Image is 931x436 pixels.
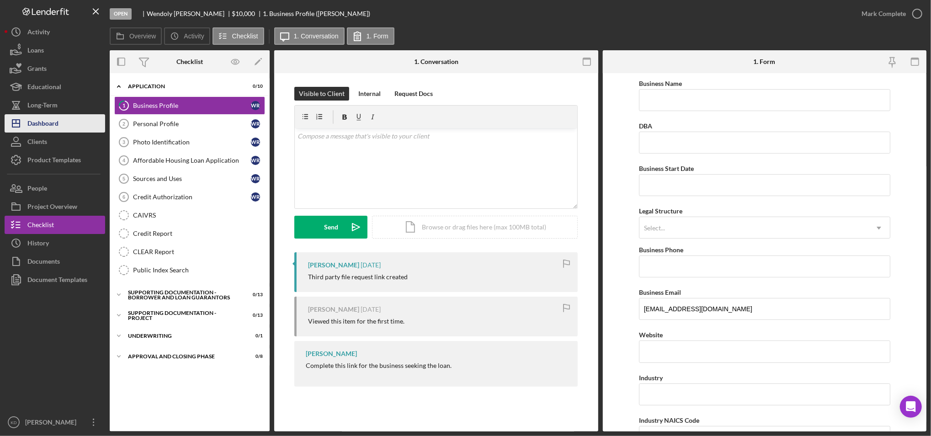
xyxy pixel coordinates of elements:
div: CAIVRS [133,212,265,219]
label: Website [639,331,663,339]
div: Complete this link for the business seeking the loan. [306,362,452,369]
div: Photo Identification [133,138,251,146]
div: Credit Authorization [133,193,251,201]
div: Activity [27,23,50,43]
div: CLEAR Report [133,248,265,255]
button: 1. Conversation [274,27,345,45]
button: Project Overview [5,197,105,216]
button: Overview [110,27,162,45]
label: Overview [129,32,156,40]
div: People [27,179,47,200]
label: Business Email [639,288,681,296]
button: Clients [5,133,105,151]
div: Checklist [176,58,203,65]
div: Open [110,8,132,20]
label: 1. Form [367,32,388,40]
time: 2025-10-04 01:08 [361,261,381,269]
div: Educational [27,78,61,98]
div: Affordable Housing Loan Application [133,157,251,164]
div: Internal [358,87,381,101]
label: 1. Conversation [294,32,339,40]
tspan: 4 [122,158,126,163]
div: 0 / 13 [246,313,263,318]
div: Request Docs [394,87,433,101]
a: CLEAR Report [114,243,265,261]
div: Dashboard [27,114,59,135]
div: Open Intercom Messenger [900,396,922,418]
a: Grants [5,59,105,78]
button: Activity [164,27,210,45]
div: History [27,234,49,255]
button: People [5,179,105,197]
div: Credit Report [133,230,265,237]
tspan: 5 [122,176,125,181]
a: Credit Report [114,224,265,243]
div: Approval and Closing Phase [128,354,240,359]
div: 0 / 10 [246,84,263,89]
div: [PERSON_NAME] [306,350,357,357]
div: Underwriting [128,333,240,339]
button: Activity [5,23,105,41]
div: 1. Form [754,58,776,65]
tspan: 2 [122,121,125,127]
tspan: 3 [122,139,125,145]
text: KD [11,420,16,425]
button: History [5,234,105,252]
div: Product Templates [27,151,81,171]
button: Checklist [5,216,105,234]
label: Business Name [639,80,682,87]
button: Educational [5,78,105,96]
a: Dashboard [5,114,105,133]
div: Public Index Search [133,266,265,274]
div: Business Profile [133,102,251,109]
label: DBA [639,122,652,130]
div: Third party file request link created [308,273,408,281]
div: Grants [27,59,47,80]
span: $10,000 [232,10,255,17]
div: Checklist [27,216,54,236]
div: Viewed this item for the first time. [308,318,404,325]
div: Select... [644,224,665,232]
a: Public Index Search [114,261,265,279]
a: 4Affordable Housing Loan ApplicationWR [114,151,265,170]
label: Business Start Date [639,165,694,172]
div: W R [251,101,260,110]
button: Loans [5,41,105,59]
div: 0 / 13 [246,292,263,298]
div: Mark Complete [862,5,906,23]
div: Visible to Client [299,87,345,101]
div: Long-Term [27,96,58,117]
button: Document Templates [5,271,105,289]
label: Business Phone [639,246,683,254]
div: Personal Profile [133,120,251,128]
time: 2025-10-04 01:08 [361,306,381,313]
div: Clients [27,133,47,153]
button: Product Templates [5,151,105,169]
div: Document Templates [27,271,87,291]
label: Industry [639,374,663,382]
div: [PERSON_NAME] [308,261,359,269]
div: Supporting Documentation - Project [128,310,240,321]
div: 0 / 1 [246,333,263,339]
a: Documents [5,252,105,271]
div: 0 / 8 [246,354,263,359]
a: 3Photo IdentificationWR [114,133,265,151]
button: Internal [354,87,385,101]
button: Long-Term [5,96,105,114]
button: Checklist [213,27,264,45]
button: Send [294,216,367,239]
tspan: 6 [122,194,125,200]
a: 5Sources and UsesWR [114,170,265,188]
div: Application [128,84,240,89]
div: [PERSON_NAME] [23,413,82,434]
button: Visible to Client [294,87,349,101]
tspan: 1 [122,102,125,108]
